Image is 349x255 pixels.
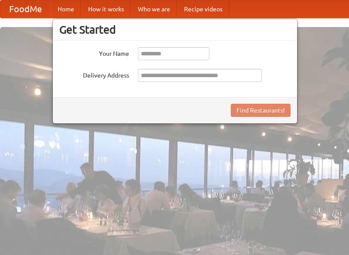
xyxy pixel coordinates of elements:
button: Find Restaurants! [231,104,291,117]
label: Your Name [59,47,129,58]
a: Home [51,0,81,18]
h3: Get Started [59,23,291,36]
label: Delivery Address [59,69,129,80]
a: How it works [81,0,131,18]
a: Recipe videos [177,0,229,18]
a: FoodMe [0,0,51,18]
a: Who we are [131,0,177,18]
